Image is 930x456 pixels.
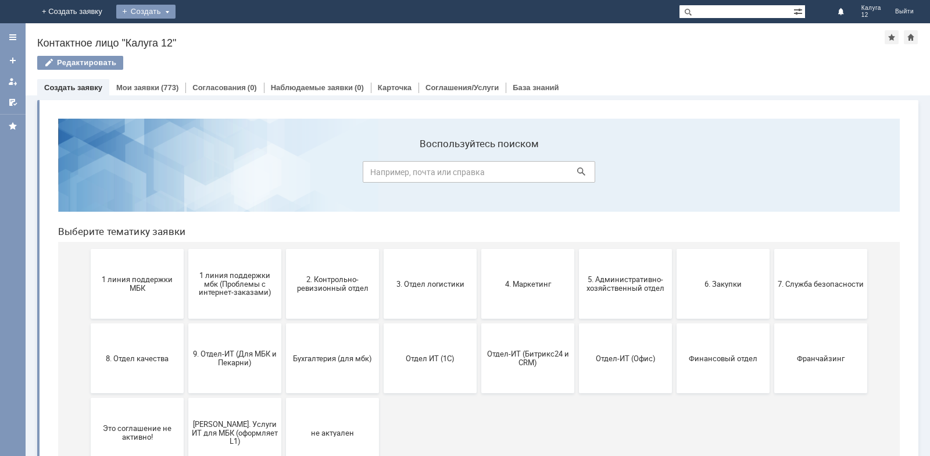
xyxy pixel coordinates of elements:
header: Выберите тематику заявки [9,116,851,128]
button: 7. Служба безопасности [725,140,818,209]
span: 9. Отдел-ИТ (Для МБК и Пекарни) [143,240,229,258]
a: Карточка [378,83,412,92]
button: 1 линия поддержки мбк (Проблемы с интернет-заказами) [139,140,233,209]
span: 1 линия поддержки МБК [45,166,131,183]
button: 1 линия поддержки МБК [42,140,135,209]
span: Расширенный поиск [793,5,805,16]
button: Это соглашение не активно! [42,288,135,358]
span: 7. Служба безопасности [729,170,815,179]
span: Бухгалтерия (для мбк) [241,244,327,253]
button: Франчайзинг [725,214,818,284]
a: База знаний [513,83,559,92]
span: 5. Административно-хозяйственный отдел [534,166,620,183]
div: Контактное лицо "Калуга 12" [37,37,885,49]
span: 3. Отдел логистики [338,170,424,179]
span: не актуален [241,319,327,327]
span: Отдел-ИТ (Офис) [534,244,620,253]
button: 9. Отдел-ИТ (Для МБК и Пекарни) [139,214,233,284]
a: Создать заявку [44,83,102,92]
button: [PERSON_NAME]. Услуги ИТ для МБК (оформляет L1) [139,288,233,358]
span: 1 линия поддержки мбк (Проблемы с интернет-заказами) [143,161,229,187]
button: Отдел-ИТ (Битрикс24 и CRM) [432,214,525,284]
button: 8. Отдел качества [42,214,135,284]
label: Воспользуйтесь поиском [314,28,546,40]
span: Отдел ИТ (1С) [338,244,424,253]
button: Финансовый отдел [628,214,721,284]
a: Мои согласования [3,93,22,112]
a: Мои заявки [3,72,22,91]
button: 6. Закупки [628,140,721,209]
a: Согласования [192,83,246,92]
span: 8. Отдел качества [45,244,131,253]
button: 2. Контрольно-ревизионный отдел [237,140,330,209]
div: (0) [248,83,257,92]
a: Соглашения/Услуги [425,83,499,92]
button: не актуален [237,288,330,358]
button: Бухгалтерия (для мбк) [237,214,330,284]
button: 5. Административно-хозяйственный отдел [530,140,623,209]
a: Создать заявку [3,51,22,70]
button: Отдел ИТ (1С) [335,214,428,284]
span: Отдел-ИТ (Битрикс24 и CRM) [436,240,522,258]
div: (0) [355,83,364,92]
button: Отдел-ИТ (Офис) [530,214,623,284]
span: Финансовый отдел [631,244,717,253]
div: Создать [116,5,176,19]
span: 2. Контрольно-ревизионный отдел [241,166,327,183]
span: 6. Закупки [631,170,717,179]
div: (773) [161,83,178,92]
span: Это соглашение не активно! [45,315,131,332]
div: Добавить в избранное [885,30,899,44]
span: Франчайзинг [729,244,815,253]
span: 12 [861,12,881,19]
a: Наблюдаемые заявки [271,83,353,92]
div: Сделать домашней страницей [904,30,918,44]
span: [PERSON_NAME]. Услуги ИТ для МБК (оформляет L1) [143,310,229,336]
input: Например, почта или справка [314,52,546,73]
span: Калуга [861,5,881,12]
span: 4. Маркетинг [436,170,522,179]
a: Мои заявки [116,83,159,92]
button: 4. Маркетинг [432,140,525,209]
button: 3. Отдел логистики [335,140,428,209]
